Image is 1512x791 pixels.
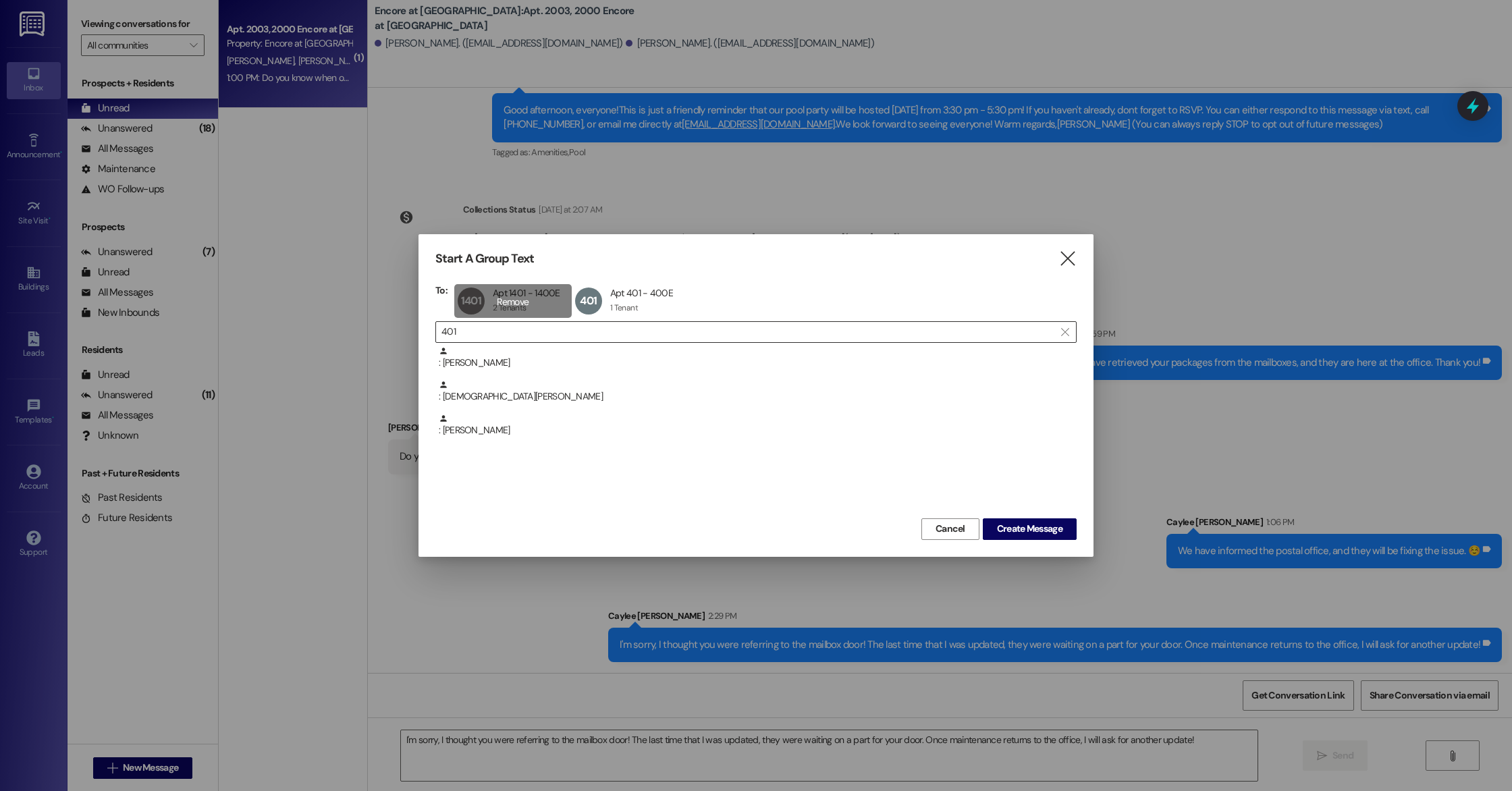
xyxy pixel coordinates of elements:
[610,287,673,299] div: Apt 401 - 400E
[1054,322,1076,342] button: Clear text
[580,294,597,308] span: 401
[441,323,1054,342] input: Search for any contact or apartment
[936,522,965,536] span: Cancel
[1058,252,1077,266] i: 
[439,414,1077,437] div: : [PERSON_NAME]
[921,518,979,540] button: Cancel
[1061,327,1069,337] i: 
[435,346,1077,380] div: : [PERSON_NAME]
[435,284,448,296] h3: To:
[435,414,1077,447] div: : [PERSON_NAME]
[435,251,534,267] h3: Start A Group Text
[983,518,1077,540] button: Create Message
[439,380,1077,404] div: : [DEMOGRAPHIC_DATA][PERSON_NAME]
[610,302,638,313] div: 1 Tenant
[435,380,1077,414] div: : [DEMOGRAPHIC_DATA][PERSON_NAME]
[439,346,1077,370] div: : [PERSON_NAME]
[997,522,1062,536] span: Create Message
